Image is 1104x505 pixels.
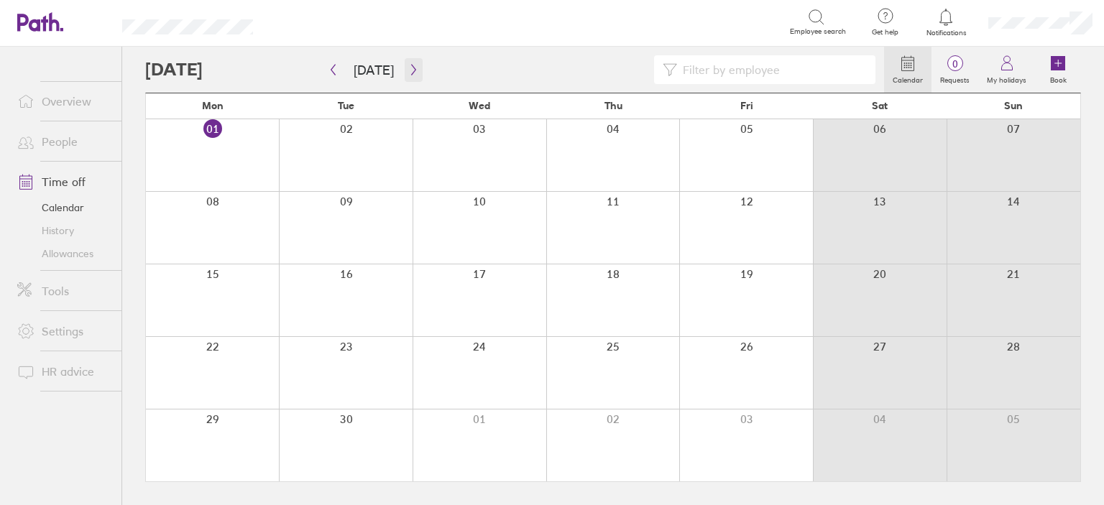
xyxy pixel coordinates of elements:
a: My holidays [978,47,1035,93]
span: Sat [872,100,888,111]
span: Sun [1004,100,1023,111]
input: Filter by employee [677,56,867,83]
a: HR advice [6,357,121,386]
a: Calendar [6,196,121,219]
a: Overview [6,87,121,116]
a: Time off [6,167,121,196]
a: Tools [6,277,121,305]
span: Fri [740,100,753,111]
label: My holidays [978,72,1035,85]
a: People [6,127,121,156]
span: Get help [862,28,908,37]
a: Book [1035,47,1081,93]
a: Notifications [923,7,970,37]
span: Wed [469,100,490,111]
span: Thu [604,100,622,111]
a: Calendar [884,47,931,93]
a: History [6,219,121,242]
label: Requests [931,72,978,85]
span: Tue [338,100,354,111]
a: Settings [6,317,121,346]
span: Notifications [923,29,970,37]
span: Mon [202,100,224,111]
span: 0 [931,58,978,70]
span: Employee search [790,27,846,36]
a: 0Requests [931,47,978,93]
label: Book [1041,72,1075,85]
div: Search [292,15,328,28]
a: Allowances [6,242,121,265]
label: Calendar [884,72,931,85]
button: [DATE] [342,58,405,82]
